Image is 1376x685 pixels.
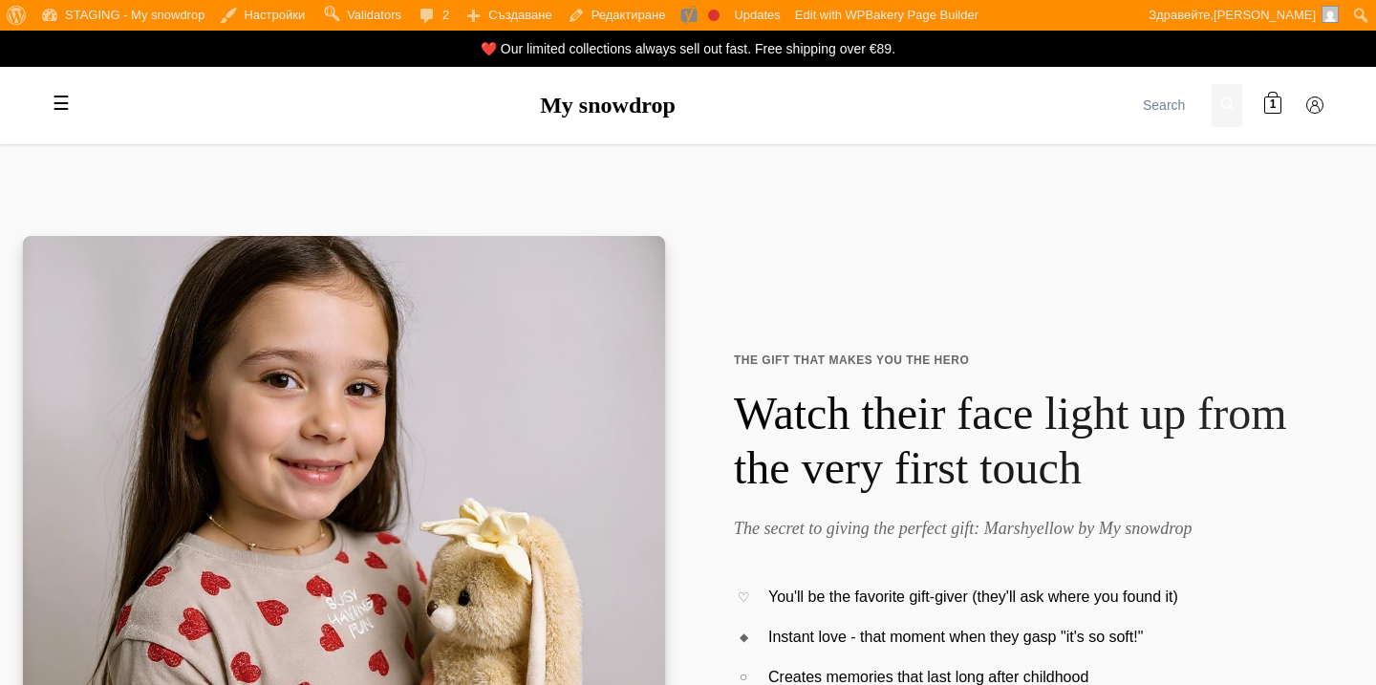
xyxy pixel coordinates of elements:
[768,625,1143,650] span: Instant love - that moment when they gasp "it's so soft!"
[1214,8,1316,22] span: [PERSON_NAME]
[708,10,720,21] div: Focus keyphrase not set
[734,352,1330,370] span: THE GIFT THAT MAKES YOU THE HERO
[734,519,1330,540] h2: The secret to giving the perfect gift: Marshyellow by My snowdrop
[1135,84,1212,127] input: Search
[1270,96,1277,115] span: 1
[42,85,80,123] label: Toggle mobile menu
[768,585,1178,610] span: You'll be the favorite gift-giver (they'll ask where you found it)
[540,93,676,118] a: My snowdrop
[1254,87,1292,125] a: 1
[734,386,1330,496] h1: Watch their face light up from the very first touch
